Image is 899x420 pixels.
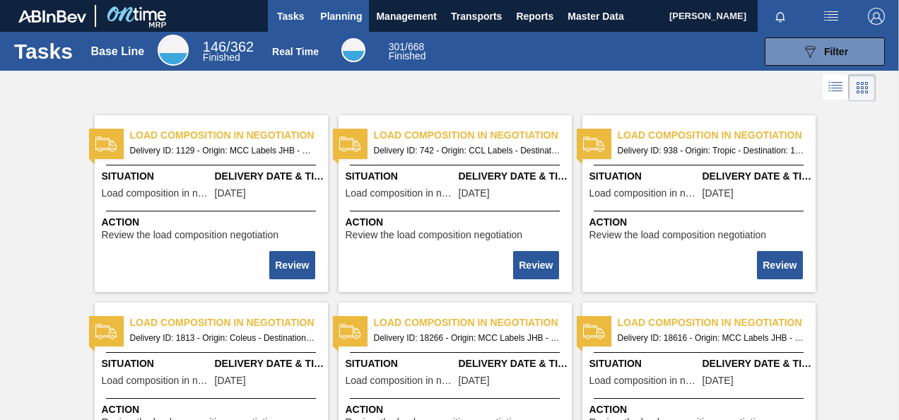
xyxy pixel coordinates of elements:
[757,251,802,279] button: Review
[102,188,211,199] span: Load composition in negotiation
[459,356,568,371] span: Delivery Date & Time
[389,42,426,61] div: Real Time
[823,74,849,101] div: List Vision
[215,188,246,199] span: 03/31/2023,
[374,143,560,158] span: Delivery ID: 742 - Origin: CCL Labels - Destination: 1SD
[459,169,568,184] span: Delivery Date & Time
[339,321,360,342] img: status
[515,250,560,281] div: Complete task: 2204594
[765,37,885,66] button: Filter
[215,375,246,386] span: 06/02/2023,
[215,356,324,371] span: Delivery Date & Time
[275,8,306,25] span: Tasks
[589,356,699,371] span: Situation
[269,251,315,279] button: Review
[589,169,699,184] span: Situation
[271,250,316,281] div: Complete task: 2204593
[389,41,425,52] span: / 668
[823,8,840,25] img: userActions
[583,134,604,155] img: status
[130,315,328,330] span: Load composition in negotiation
[215,169,324,184] span: Delivery Date & Time
[589,188,699,199] span: Load composition in negotiation
[589,375,699,386] span: Load composition in negotiation
[272,46,319,57] div: Real Time
[346,215,568,230] span: Action
[102,375,211,386] span: Load composition in negotiation
[758,6,803,26] button: Notifications
[451,8,502,25] span: Transports
[589,215,812,230] span: Action
[102,169,211,184] span: Situation
[102,402,324,417] span: Action
[158,35,189,66] div: Base Line
[346,169,455,184] span: Situation
[130,143,317,158] span: Delivery ID: 1129 - Origin: MCC Labels JHB - Destination: 1SD
[618,330,804,346] span: Delivery ID: 18616 - Origin: MCC Labels JHB - Destination: 1SD
[341,38,365,62] div: Real Time
[130,330,317,346] span: Delivery ID: 1813 - Origin: Coleus - Destination: 1SD
[95,321,117,342] img: status
[389,41,405,52] span: 301
[18,10,86,23] img: TNhmsLtSVTkK8tSr43FrP2fwEKptu5GPRR3wAAAABJRU5ErkJggg==
[91,45,145,58] div: Base Line
[346,402,568,417] span: Action
[203,39,254,54] span: / 362
[102,356,211,371] span: Situation
[14,43,73,59] h1: Tasks
[589,230,767,240] span: Review the load composition negotiation
[824,46,848,57] span: Filter
[618,315,816,330] span: Load composition in negotiation
[339,134,360,155] img: status
[346,188,455,199] span: Load composition in negotiation
[376,8,437,25] span: Management
[583,321,604,342] img: status
[374,330,560,346] span: Delivery ID: 18266 - Origin: MCC Labels JHB - Destination: 1SD
[513,251,558,279] button: Review
[459,188,490,199] span: 01/27/2023,
[102,230,279,240] span: Review the load composition negotiation
[346,356,455,371] span: Situation
[346,375,455,386] span: Load composition in negotiation
[102,215,324,230] span: Action
[703,169,812,184] span: Delivery Date & Time
[568,8,623,25] span: Master Data
[203,39,226,54] span: 146
[703,356,812,371] span: Delivery Date & Time
[95,134,117,155] img: status
[374,315,572,330] span: Load composition in negotiation
[346,230,523,240] span: Review the load composition negotiation
[703,375,734,386] span: 09/02/2025,
[589,402,812,417] span: Action
[758,250,804,281] div: Complete task: 2204595
[868,8,885,25] img: Logout
[320,8,362,25] span: Planning
[459,375,490,386] span: 08/20/2025,
[130,128,328,143] span: Load composition in negotiation
[203,52,240,63] span: Finished
[703,188,734,199] span: 03/13/2023,
[374,128,572,143] span: Load composition in negotiation
[618,143,804,158] span: Delivery ID: 938 - Origin: Tropic - Destination: 1SD
[516,8,553,25] span: Reports
[203,41,254,62] div: Base Line
[849,74,876,101] div: Card Vision
[618,128,816,143] span: Load composition in negotiation
[389,50,426,62] span: Finished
